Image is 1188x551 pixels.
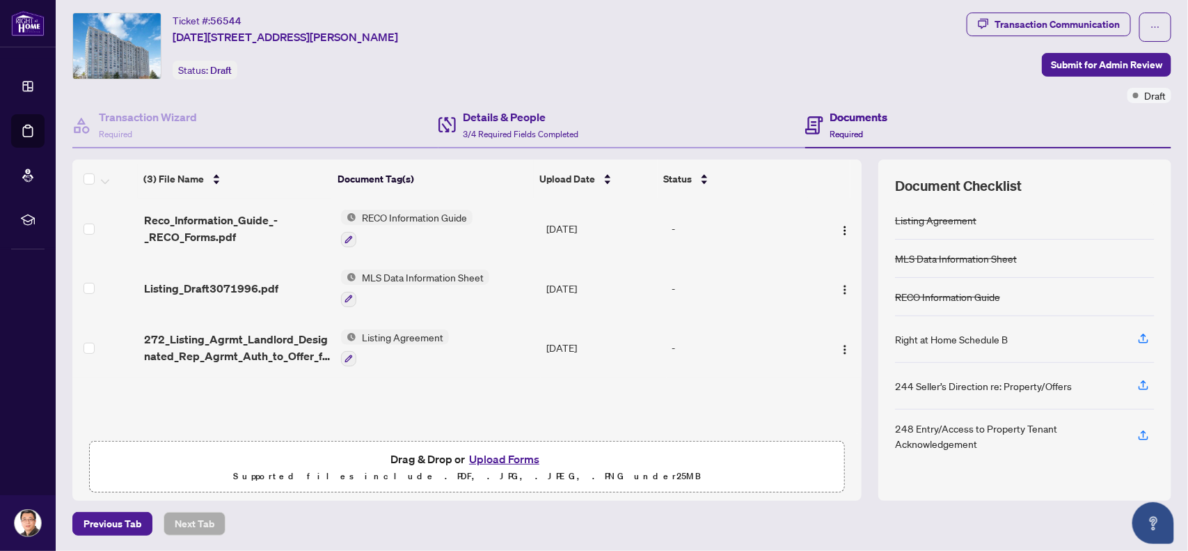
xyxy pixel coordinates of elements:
h4: Documents [830,109,888,125]
button: Next Tab [164,512,225,536]
span: Submit for Admin Review [1051,54,1162,76]
button: Submit for Admin Review [1042,53,1171,77]
span: [DATE][STREET_ADDRESS][PERSON_NAME] [173,29,398,45]
span: Draft [1144,88,1166,103]
span: Draft [210,64,232,77]
span: Listing_Draft3071996.pdf [144,280,278,297]
div: Ticket #: [173,13,241,29]
button: Open asap [1132,502,1174,544]
button: Upload Forms [465,450,544,468]
button: Logo [834,277,856,300]
img: Status Icon [341,329,356,345]
div: Listing Agreement [895,212,976,228]
div: RECO Information Guide [895,289,1000,304]
button: Transaction Communication [967,13,1131,36]
div: Transaction Communication [995,13,1120,36]
span: Previous Tab [84,513,141,535]
th: Status [658,160,808,199]
img: Logo [839,344,850,355]
img: Status Icon [341,210,356,225]
span: Required [830,129,864,139]
span: MLS Data Information Sheet [356,270,489,285]
th: (3) File Name [138,160,332,199]
th: Upload Date [534,160,658,199]
h4: Details & People [463,109,578,125]
th: Document Tag(s) [332,160,534,199]
div: - [672,221,814,236]
span: Drag & Drop orUpload FormsSupported files include .PDF, .JPG, .JPEG, .PNG under25MB [90,442,844,493]
div: 244 Seller’s Direction re: Property/Offers [895,378,1072,394]
span: ellipsis [1150,22,1160,32]
td: [DATE] [541,199,666,258]
button: Status IconRECO Information Guide [341,210,473,247]
td: [DATE] [541,318,666,378]
span: 3/4 Required Fields Completed [463,129,578,139]
div: MLS Data Information Sheet [895,251,1017,266]
span: Status [663,171,692,187]
span: Document Checklist [895,176,1022,196]
img: Logo [839,225,850,236]
span: Required [99,129,132,139]
span: RECO Information Guide [356,210,473,225]
span: Listing Agreement [356,329,449,345]
div: Status: [173,61,237,79]
button: Logo [834,217,856,240]
img: Status Icon [341,270,356,285]
button: Logo [834,336,856,359]
span: Reco_Information_Guide_-_RECO_Forms.pdf [144,212,330,245]
span: (3) File Name [143,171,204,187]
td: [DATE] [541,258,666,318]
button: Status IconMLS Data Information Sheet [341,270,489,307]
div: Right at Home Schedule B [895,332,1008,347]
span: 272_Listing_Agrmt_Landlord_Designated_Rep_Agrmt_Auth_to_Offer_for_Lease_-_PropTx-[PERSON_NAME].pdf [144,331,330,364]
img: Logo [839,284,850,295]
span: Drag & Drop or [390,450,544,468]
span: Upload Date [539,171,595,187]
img: Profile Icon [15,510,41,536]
p: Supported files include .PDF, .JPG, .JPEG, .PNG under 25 MB [98,468,836,485]
span: 56544 [210,15,241,27]
img: IMG-E12444864_1.jpg [73,13,161,79]
img: logo [11,10,45,36]
div: - [672,340,814,355]
button: Status IconListing Agreement [341,329,449,367]
h4: Transaction Wizard [99,109,197,125]
div: - [672,281,814,296]
button: Previous Tab [72,512,152,536]
div: 248 Entry/Access to Property Tenant Acknowledgement [895,421,1121,451]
